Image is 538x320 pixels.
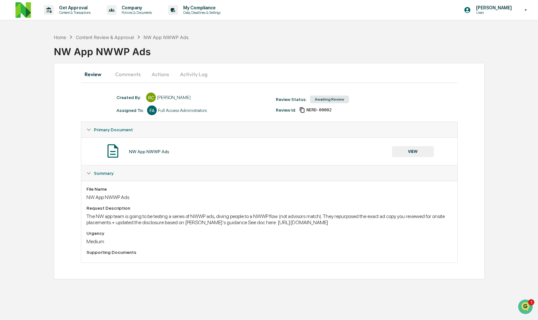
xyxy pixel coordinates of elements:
p: Company [116,5,155,10]
div: [PERSON_NAME] [157,95,191,100]
div: Full Access Administrators [158,108,207,113]
button: Activity Log [175,66,213,82]
img: 1746055101610-c473b297-6a78-478c-a979-82029cc54cd1 [6,49,18,61]
div: NW App NWWP Ads [54,41,538,57]
div: NW App NWWP Ads [86,194,452,200]
a: 🔎Data Lookup [4,124,43,136]
button: Review [81,66,110,82]
span: [DATE] [57,88,70,93]
div: Primary Document [81,137,457,165]
span: 442a7dfa-8e00-4b35-889f-5e9690372f04 [306,107,332,113]
div: Supporting Documents [86,250,452,255]
p: Content & Transactions [54,10,94,15]
div: Created By: ‎ ‎ [116,95,143,100]
img: 1746055101610-c473b297-6a78-478c-a979-82029cc54cd1 [13,88,18,93]
div: Review Id: [276,107,296,113]
div: secondary tabs example [81,66,458,82]
p: Users [471,10,515,15]
div: NW App NWWP Ads [144,35,188,40]
div: 🖐️ [6,115,12,120]
span: Summary [94,171,114,176]
span: Pylon [64,143,78,147]
a: 🗄️Attestations [44,112,83,124]
div: Awaiting Review [310,95,349,103]
div: Start new chat [29,49,106,56]
div: 🗄️ [47,115,52,120]
p: My Compliance [178,5,224,10]
span: Preclearance [13,115,42,121]
div: NW App NWWP Ads [129,149,169,154]
span: Data Lookup [13,127,41,133]
button: VIEW [392,146,434,157]
img: logo [15,2,31,18]
div: FA [147,105,157,115]
button: Actions [146,66,175,82]
a: Powered byPylon [45,142,78,147]
p: Get Approval [54,5,94,10]
span: Primary Document [94,127,133,132]
p: Data, Deadlines & Settings [178,10,224,15]
div: The NW app team is going to be testing a series of NWWP ads, diving people to a NWWP flow (not ad... [86,213,452,225]
img: Jack Rasmussen [6,82,17,92]
div: Request Description [86,205,452,211]
button: Comments [110,66,146,82]
p: How can we help? [6,14,117,24]
span: • [54,88,56,93]
div: Assigned To: [116,108,144,113]
img: Document Icon [105,143,121,159]
div: We're available if you need us! [29,56,89,61]
div: RC [146,93,156,102]
div: Urgency [86,231,452,236]
a: 🖐️Preclearance [4,112,44,124]
span: Attestations [53,115,80,121]
div: Home [54,35,66,40]
div: 🔎 [6,127,12,133]
div: Content Review & Approval [76,35,134,40]
iframe: Open customer support [517,299,535,316]
div: Past conversations [6,72,43,77]
p: Policies & Documents [116,10,155,15]
p: [PERSON_NAME] [471,5,515,10]
div: Medium [86,238,452,245]
img: 8933085812038_c878075ebb4cc5468115_72.jpg [14,49,25,61]
div: Summary [81,181,457,263]
div: File Name [86,186,452,192]
button: Start new chat [110,51,117,59]
span: [PERSON_NAME] [20,88,52,93]
div: Summary [81,165,457,181]
button: See all [100,70,117,78]
div: Review Status: [276,97,307,102]
div: Primary Document [81,122,457,137]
